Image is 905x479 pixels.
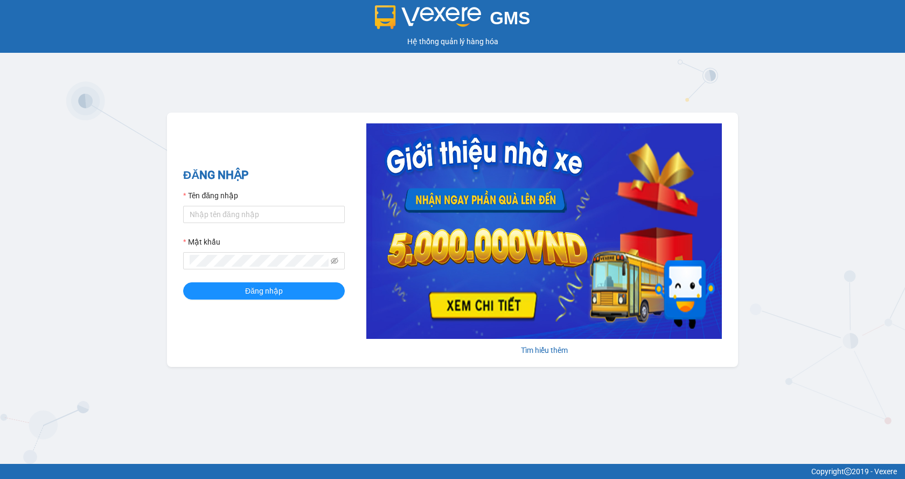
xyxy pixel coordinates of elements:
[183,206,345,223] input: Tên đăng nhập
[183,166,345,184] h2: ĐĂNG NHẬP
[844,468,852,475] span: copyright
[366,344,722,356] div: Tìm hiểu thêm
[190,255,329,267] input: Mật khẩu
[366,123,722,339] img: banner-0
[183,190,238,202] label: Tên đăng nhập
[8,466,897,477] div: Copyright 2019 - Vexere
[375,5,482,29] img: logo 2
[245,285,283,297] span: Đăng nhập
[490,8,530,28] span: GMS
[3,36,902,47] div: Hệ thống quản lý hàng hóa
[375,16,531,25] a: GMS
[183,282,345,300] button: Đăng nhập
[183,236,220,248] label: Mật khẩu
[331,257,338,265] span: eye-invisible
